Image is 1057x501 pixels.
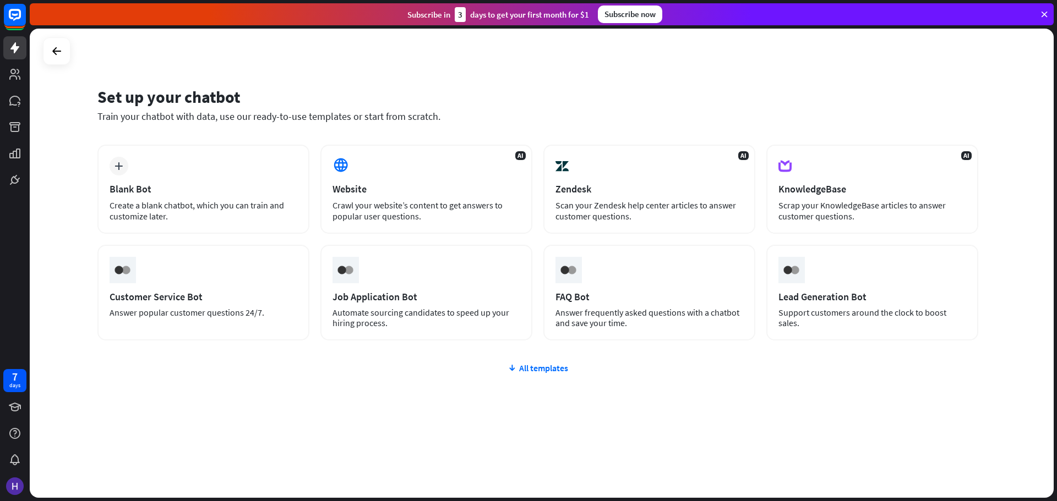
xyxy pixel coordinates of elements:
[9,382,20,389] div: days
[455,7,466,22] div: 3
[3,369,26,392] a: 7 days
[12,372,18,382] div: 7
[407,7,589,22] div: Subscribe in days to get your first month for $1
[598,5,662,23] div: Subscribe now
